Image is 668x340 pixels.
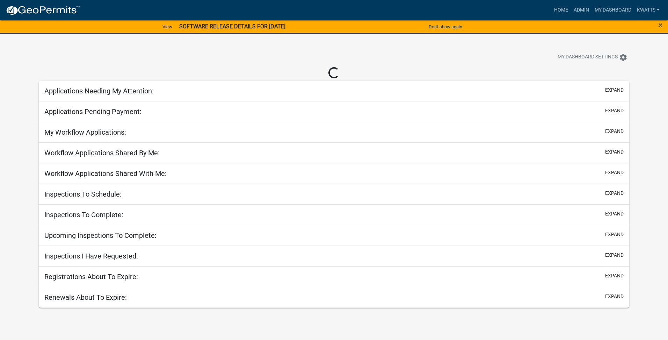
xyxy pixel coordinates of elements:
[44,128,126,136] h5: My Workflow Applications:
[44,169,167,178] h5: Workflow Applications Shared With Me:
[558,53,618,62] span: My Dashboard Settings
[44,87,154,95] h5: Applications Needing My Attention:
[551,3,571,17] a: Home
[552,50,633,64] button: My Dashboard Settingssettings
[160,21,175,33] a: View
[605,169,624,176] button: expand
[44,211,123,219] h5: Inspections To Complete:
[634,3,662,17] a: Kwatts
[179,23,285,30] strong: SOFTWARE RELEASE DETAILS FOR [DATE]
[605,252,624,259] button: expand
[605,210,624,218] button: expand
[44,190,122,198] h5: Inspections To Schedule:
[44,107,141,116] h5: Applications Pending Payment:
[605,231,624,238] button: expand
[605,148,624,156] button: expand
[592,3,634,17] a: My Dashboard
[619,53,627,62] i: settings
[44,231,157,240] h5: Upcoming Inspections To Complete:
[658,20,663,30] span: ×
[44,149,160,157] h5: Workflow Applications Shared By Me:
[44,252,138,260] h5: Inspections I Have Requested:
[426,21,465,33] button: Don't show again
[571,3,592,17] a: Admin
[605,128,624,135] button: expand
[658,21,663,29] button: Close
[44,293,127,302] h5: Renewals About To Expire:
[605,190,624,197] button: expand
[605,293,624,300] button: expand
[605,86,624,94] button: expand
[605,272,624,279] button: expand
[605,107,624,114] button: expand
[44,272,138,281] h5: Registrations About To Expire:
